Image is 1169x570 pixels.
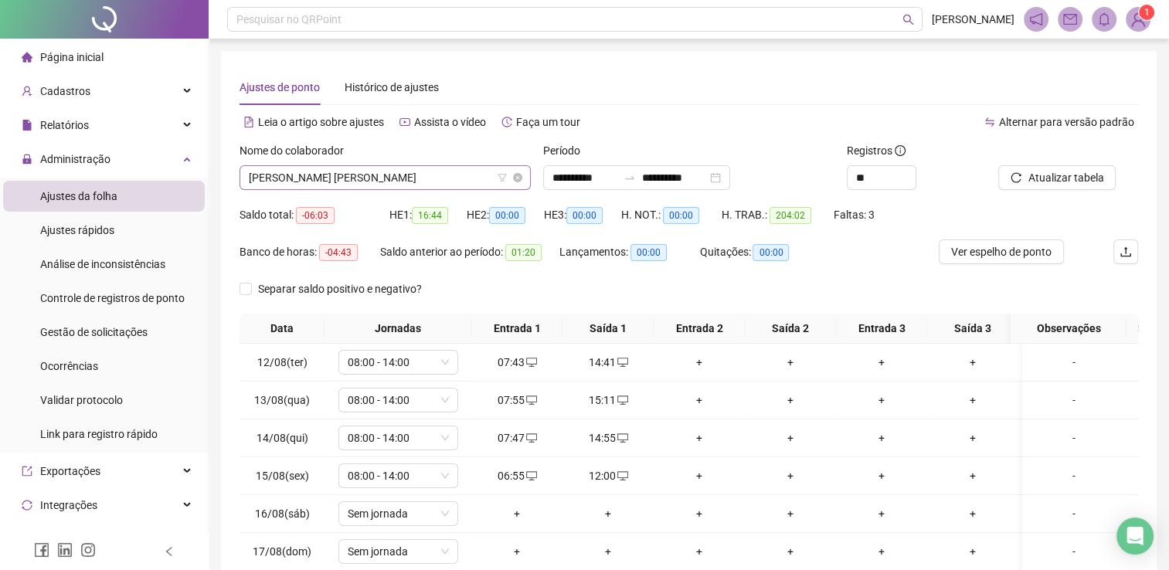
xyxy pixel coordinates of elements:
div: + [569,543,647,560]
span: Link para registro rápido [40,428,158,440]
span: Assista o vídeo [414,116,486,128]
span: notification [1029,12,1043,26]
span: Observações [1017,320,1120,337]
div: - [1028,392,1120,409]
span: 08:00 - 14:00 [348,426,449,450]
div: + [660,354,739,371]
div: + [751,543,830,560]
div: + [933,392,1012,409]
span: Validar protocolo [40,394,123,406]
div: + [933,467,1012,484]
div: HE 3: [544,206,621,224]
span: Sem jornada [348,540,449,563]
div: + [842,354,921,371]
span: Sem jornada [348,502,449,525]
div: H. TRAB.: [722,206,834,224]
span: Exportações [40,465,100,477]
div: + [660,429,739,446]
span: 00:00 [630,244,667,261]
span: Faltas: 3 [834,209,875,221]
span: down [440,358,450,367]
span: 00:00 [753,244,789,261]
span: close-circle [513,173,522,182]
span: user-add [22,86,32,97]
label: Nome do colaborador [240,142,354,159]
button: Atualizar tabela [998,165,1116,190]
span: desktop [525,433,537,443]
span: EDUARDA SANTANA DE LIMA [249,166,522,189]
span: 13/08(qua) [254,394,310,406]
div: + [933,505,1012,522]
span: desktop [525,395,537,405]
label: Período [543,142,590,159]
span: instagram [80,542,96,558]
div: + [933,429,1012,446]
span: desktop [616,357,628,368]
div: + [842,505,921,522]
span: sync [22,500,32,511]
div: + [477,505,556,522]
div: Lançamentos: [559,243,700,261]
div: Saldo total: [240,206,389,224]
div: + [751,505,830,522]
div: H. NOT.: [621,206,722,224]
div: + [751,354,830,371]
span: desktop [525,357,537,368]
div: + [477,543,556,560]
span: 00:00 [566,207,603,224]
span: to [624,171,636,184]
th: Saída 3 [927,314,1018,344]
span: 204:02 [770,207,811,224]
span: Cadastros [40,85,90,97]
span: desktop [616,470,628,481]
span: [PERSON_NAME] [932,11,1014,28]
span: upload [1120,246,1132,258]
span: 15/08(sex) [256,470,309,482]
span: 08:00 - 14:00 [348,388,449,412]
span: 00:00 [663,207,699,224]
span: 01:20 [505,244,542,261]
div: + [842,543,921,560]
div: + [660,467,739,484]
span: bell [1097,12,1111,26]
span: 14/08(qui) [257,432,308,444]
div: HE 1: [389,206,467,224]
div: + [660,392,739,409]
span: Gestão de solicitações [40,326,148,338]
span: Ocorrências [40,360,98,372]
div: + [842,392,921,409]
div: - [1028,354,1120,371]
span: 12/08(ter) [257,356,308,368]
div: + [751,467,830,484]
div: Histórico de ajustes [345,79,439,96]
div: 07:47 [477,429,556,446]
span: linkedin [57,542,73,558]
span: info-circle [895,145,906,156]
span: filter [498,173,507,182]
div: 12:00 [569,467,647,484]
span: facebook [34,542,49,558]
span: 1 [1144,7,1150,18]
div: 14:55 [569,429,647,446]
div: - [1028,467,1120,484]
span: Faça um tour [516,116,580,128]
div: HE 2: [467,206,544,224]
span: Leia o artigo sobre ajustes [258,116,384,128]
span: swap-right [624,171,636,184]
div: + [933,354,1012,371]
span: desktop [616,395,628,405]
th: Entrada 1 [471,314,562,344]
th: Saída 1 [562,314,654,344]
div: + [660,543,739,560]
div: + [842,429,921,446]
span: down [440,433,450,443]
th: Saída 2 [745,314,836,344]
span: desktop [525,470,537,481]
img: 92797 [1127,8,1150,31]
span: down [440,395,450,405]
span: down [440,547,450,556]
div: 07:43 [477,354,556,371]
div: Quitações: [699,243,811,261]
th: Entrada 2 [654,314,745,344]
span: Página inicial [40,51,104,63]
